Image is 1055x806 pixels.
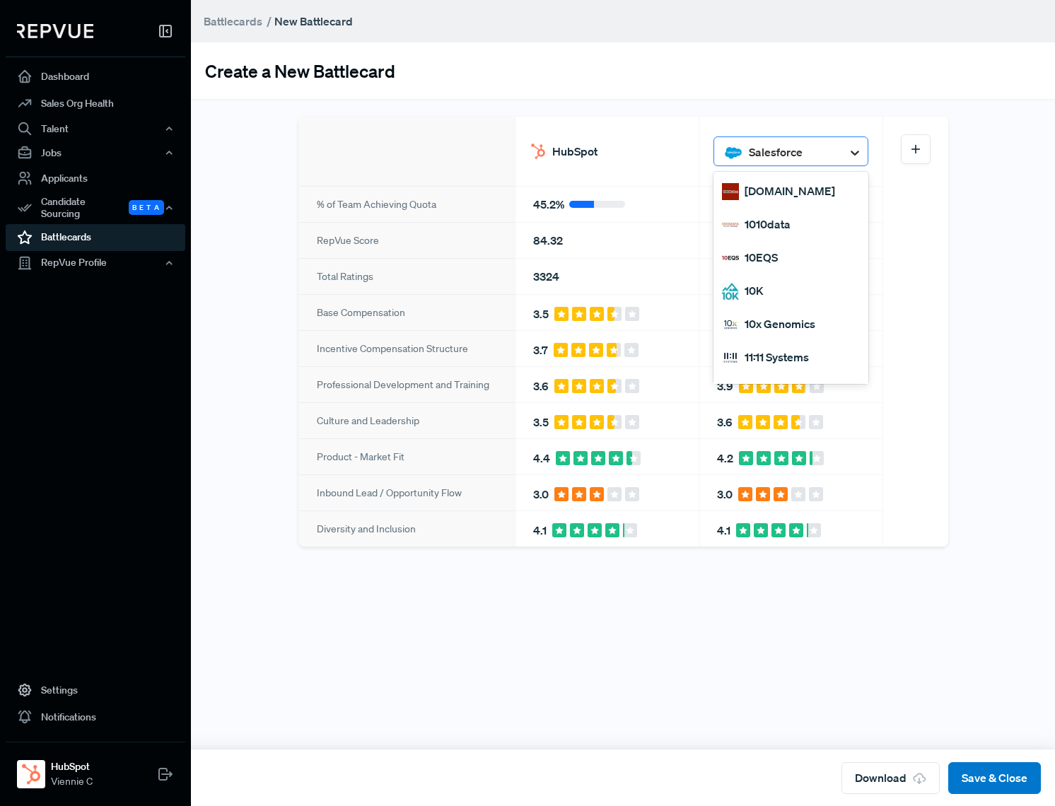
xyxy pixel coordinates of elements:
[299,510,515,547] div: Diversity and Inclusion
[6,224,185,251] a: Battlecards
[533,378,549,395] span: 3.6
[699,258,882,294] div: 9179
[6,742,185,795] a: HubSpotHubSpotViennie C
[717,378,733,395] span: 3.9
[725,144,742,161] img: Salesforce
[533,450,550,467] span: 4.4
[717,522,730,539] span: 4.1
[515,258,699,294] div: 3324
[717,450,733,467] span: 4.2
[274,14,353,28] strong: New Battlecard
[722,283,739,300] img: 10K
[533,414,549,431] span: 3.5
[717,486,733,503] span: 3.0
[6,90,185,117] a: Sales Org Health
[713,208,868,241] div: 1010data
[6,117,185,141] button: Talent
[20,763,42,785] img: HubSpot
[515,222,699,258] div: 84.32
[713,274,868,308] div: 10K
[533,522,547,539] span: 4.1
[713,175,868,208] div: [DOMAIN_NAME]
[515,117,699,186] div: HubSpot
[722,316,739,333] img: 10x Genomics
[204,13,262,30] a: Battlecards
[299,366,515,402] div: Professional Development and Training
[17,24,93,38] img: RepVue
[948,762,1041,794] button: Save & Close
[6,251,185,275] button: RepVue Profile
[722,183,739,200] img: 1000Bulbs.com
[699,222,882,258] div: 85.24
[299,186,515,222] div: % of Team Achieving Quota
[713,308,868,341] div: 10x Genomics
[717,414,733,431] span: 3.6
[722,382,739,399] img: 11x
[515,186,699,222] div: 45.2 %
[841,762,940,794] button: Download
[299,438,515,474] div: Product - Market Fit
[533,341,548,358] span: 3.7
[51,759,93,774] strong: HubSpot
[713,374,868,407] div: 11x
[722,349,739,366] img: 11:11 Systems
[722,216,739,233] img: 1010data
[6,141,185,165] button: Jobs
[722,250,739,267] img: 10EQS
[6,63,185,90] a: Dashboard
[6,677,185,703] a: Settings
[51,774,93,789] span: Viennie C
[299,258,515,294] div: Total Ratings
[533,305,549,322] span: 3.5
[533,486,549,503] span: 3.0
[299,330,515,366] div: Incentive Compensation Structure
[299,474,515,510] div: Inbound Lead / Opportunity Flow
[6,192,185,224] button: Candidate Sourcing Beta
[6,192,185,224] div: Candidate Sourcing
[699,186,882,222] div: 41.7 %
[205,60,395,81] h3: Create a New Battlecard
[129,200,164,215] span: Beta
[267,14,272,28] span: /
[713,241,868,274] div: 10EQS
[299,222,515,258] div: RepVue Score
[6,165,185,192] a: Applicants
[530,143,547,160] img: HubSpot
[299,402,515,438] div: Culture and Leadership
[6,703,185,730] a: Notifications
[299,294,515,330] div: Base Compensation
[713,341,868,374] div: 11:11 Systems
